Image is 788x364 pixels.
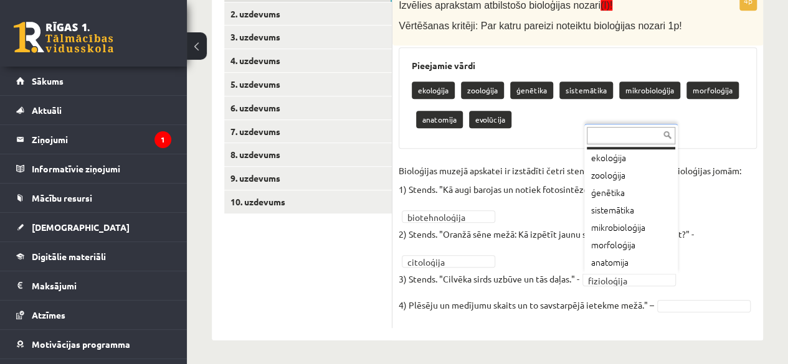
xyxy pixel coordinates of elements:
div: anatomija [587,254,675,271]
div: mikrobioloģija [587,219,675,236]
div: ģenētika [587,184,675,202]
div: zooloģija [587,167,675,184]
div: ekoloģija [587,149,675,167]
div: sistemātika [587,202,675,219]
div: morfoloģija [587,236,675,254]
